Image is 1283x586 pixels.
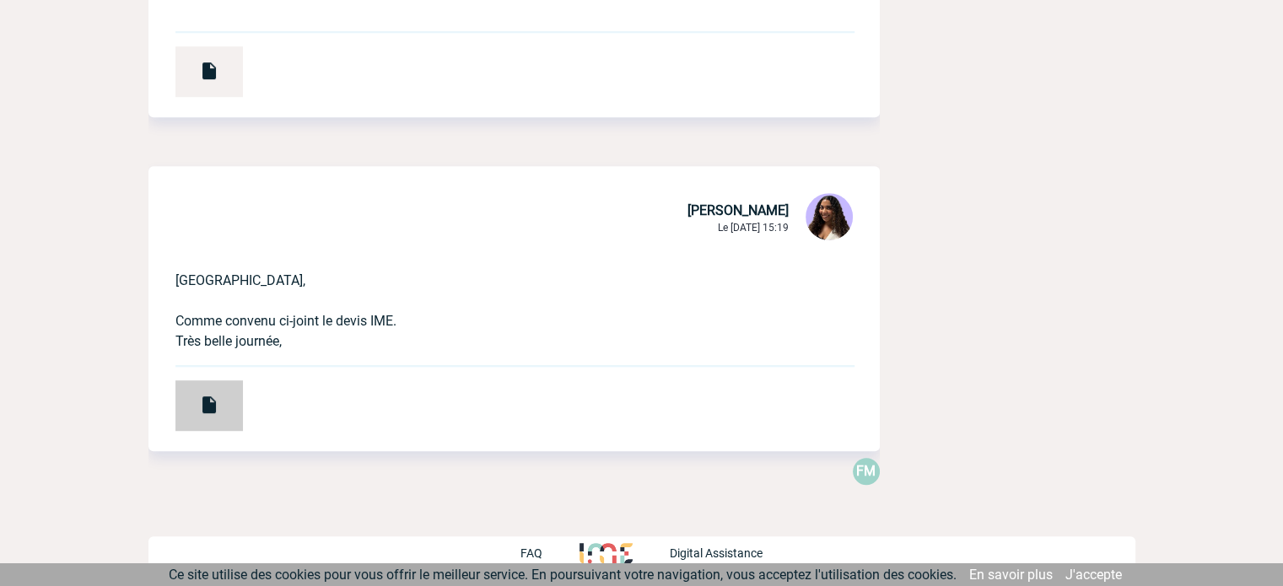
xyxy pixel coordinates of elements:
[718,222,789,234] span: Le [DATE] 15:19
[1065,567,1122,583] a: J'accepte
[853,458,880,485] div: Florence MATHIEU 12 Septembre 2025 à 15:35
[169,567,957,583] span: Ce site utilise des cookies pour vous offrir le meilleur service. En poursuivant votre navigation...
[175,244,806,352] p: [GEOGRAPHIC_DATA], Comme convenu ci-joint le devis IME. Très belle journée,
[969,567,1053,583] a: En savoir plus
[806,193,853,240] img: 131234-0.jpg
[687,202,789,218] span: [PERSON_NAME]
[148,390,243,406] a: Devis PRO451347 ABEILLE IARD & SANTE (1).pdf
[148,56,243,72] a: PO_86_210006297_0_F.pdf
[670,546,763,560] p: Digital Assistance
[853,458,880,485] p: FM
[520,544,580,560] a: FAQ
[580,543,632,563] img: http://www.idealmeetingsevents.fr/
[520,546,542,560] p: FAQ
